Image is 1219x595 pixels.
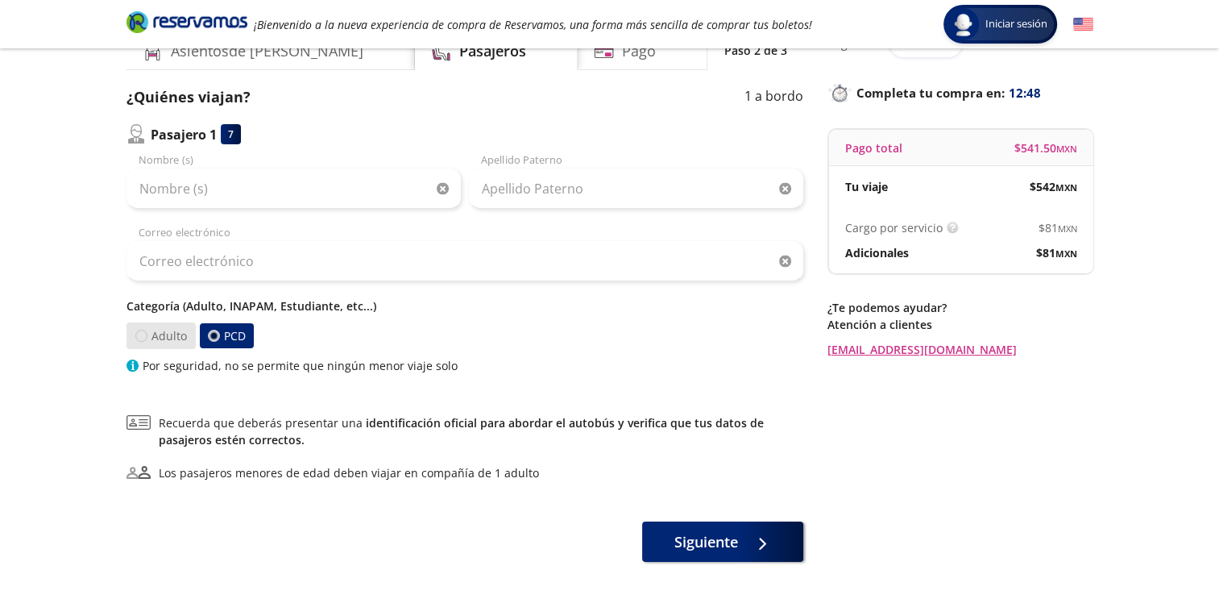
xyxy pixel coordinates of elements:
button: English [1073,15,1093,35]
small: MXN [1056,143,1077,155]
p: Pasajero 1 [151,125,217,144]
h4: Pasajeros [459,40,526,62]
p: Pago total [845,139,902,156]
a: identificación oficial para abordar el autobús y verifica que tus datos de pasajeros estén correc... [159,415,764,447]
p: 1 a bordo [744,86,803,108]
a: [EMAIL_ADDRESS][DOMAIN_NAME] [827,341,1093,358]
label: PCD [199,323,253,348]
div: 7 [221,124,241,144]
button: Siguiente [642,522,803,562]
p: Cargo por servicio [845,219,943,236]
span: Iniciar sesión [979,16,1054,32]
p: ¿Quiénes viajan? [126,86,251,108]
h4: Pago [622,40,656,62]
input: Apellido Paterno [469,169,803,209]
iframe: Messagebird Livechat Widget [1126,501,1203,579]
p: Tu viaje [845,178,888,195]
small: MXN [1055,181,1077,193]
input: Correo electrónico [126,241,803,281]
span: 12:48 [1009,84,1041,102]
p: Por seguridad, no se permite que ningún menor viaje solo [143,357,458,374]
span: $ 81 [1036,244,1077,261]
a: Brand Logo [126,10,247,39]
input: Nombre (s) [126,169,461,209]
p: Categoría (Adulto, INAPAM, Estudiante, etc...) [126,297,803,314]
span: $ 81 [1039,219,1077,236]
p: Completa tu compra en : [827,81,1093,104]
em: ¡Bienvenido a la nueva experiencia de compra de Reservamos, una forma más sencilla de comprar tus... [254,17,812,32]
span: $ 542 [1030,178,1077,195]
p: ¿Te podemos ayudar? [827,299,1093,316]
div: Los pasajeros menores de edad deben viajar en compañía de 1 adulto [159,464,539,481]
small: MXN [1058,223,1077,235]
span: Recuerda que deberás presentar una [159,414,803,448]
p: Paso 2 de 3 [724,42,787,59]
p: Atención a clientes [827,316,1093,333]
h4: Asientos de [PERSON_NAME] [171,40,363,62]
p: Adicionales [845,244,909,261]
span: $ 541.50 [1014,139,1077,156]
label: Adulto [126,322,195,349]
small: MXN [1055,248,1077,260]
i: Brand Logo [126,10,247,34]
span: Siguiente [674,531,738,553]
